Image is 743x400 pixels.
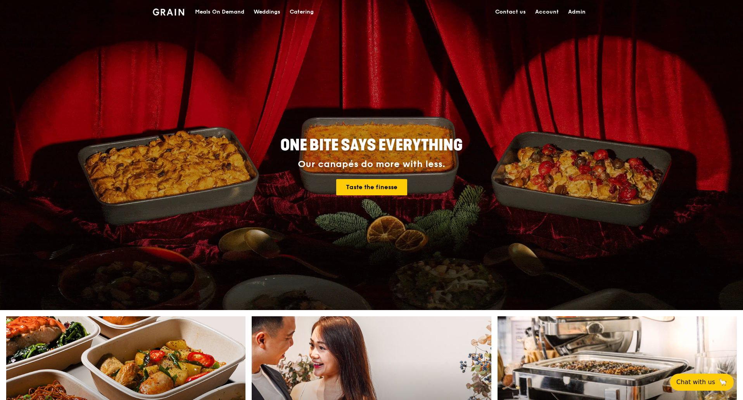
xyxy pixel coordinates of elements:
div: Weddings [254,0,280,24]
button: Chat with us🦙 [670,374,734,391]
span: Chat with us [676,378,715,387]
span: ONE BITE SAYS EVERYTHING [280,136,463,155]
a: Taste the finesse [336,179,407,195]
a: Weddings [249,0,285,24]
a: Catering [285,0,318,24]
span: 🦙 [718,378,727,387]
div: Meals On Demand [195,0,244,24]
div: Our canapés do more with less. [232,159,511,170]
img: Grain [153,9,184,16]
div: Catering [290,0,314,24]
a: Admin [563,0,590,24]
a: Contact us [491,0,530,24]
a: Account [530,0,563,24]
